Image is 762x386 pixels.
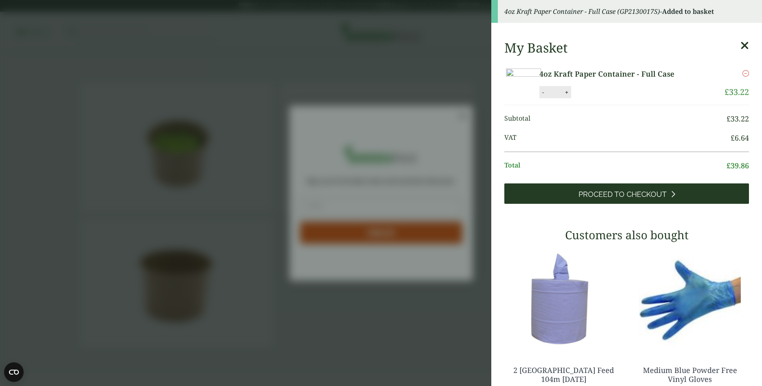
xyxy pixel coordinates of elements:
span: £ [724,86,729,97]
span: Proceed to Checkout [579,190,667,199]
a: 2 [GEOGRAPHIC_DATA] Feed 104m [DATE] [513,365,614,384]
bdi: 39.86 [727,161,749,170]
bdi: 33.22 [724,86,749,97]
em: 4oz Kraft Paper Container - Full Case (GP2130017S) [504,7,660,16]
img: 3630017-2-Ply-Blue-Centre-Feed-104m [504,248,623,350]
span: £ [727,161,731,170]
strong: Added to basket [662,7,714,16]
span: £ [731,133,735,143]
h3: Customers also bought [504,228,749,242]
button: - [540,89,546,96]
button: + [563,89,571,96]
span: VAT [504,132,731,143]
a: Proceed to Checkout [504,183,749,204]
h2: My Basket [504,40,568,55]
img: 4130015J-Blue-Vinyl-Powder-Free-Gloves-Medium [631,248,749,350]
span: Subtotal [504,113,727,124]
bdi: 33.22 [727,114,749,124]
span: £ [727,114,731,124]
a: Remove this item [742,68,749,78]
a: 4oz Kraft Paper Container - Full Case [539,68,700,79]
a: Medium Blue Powder Free Vinyl Gloves [643,365,737,384]
bdi: 6.64 [731,133,749,143]
button: Open CMP widget [4,362,24,382]
span: Total [504,160,727,171]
